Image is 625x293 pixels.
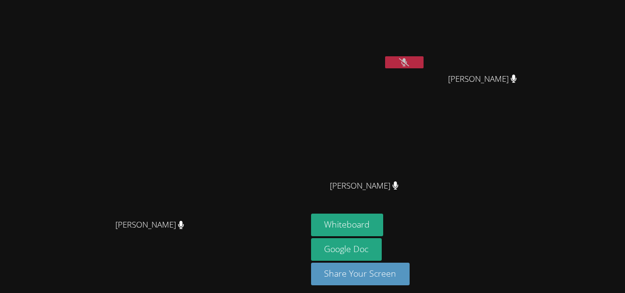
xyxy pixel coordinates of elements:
[115,218,184,232] span: [PERSON_NAME]
[330,179,399,193] span: [PERSON_NAME]
[311,214,384,236] button: Whiteboard
[311,263,410,285] button: Share Your Screen
[311,238,382,261] a: Google Doc
[448,72,517,86] span: [PERSON_NAME]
